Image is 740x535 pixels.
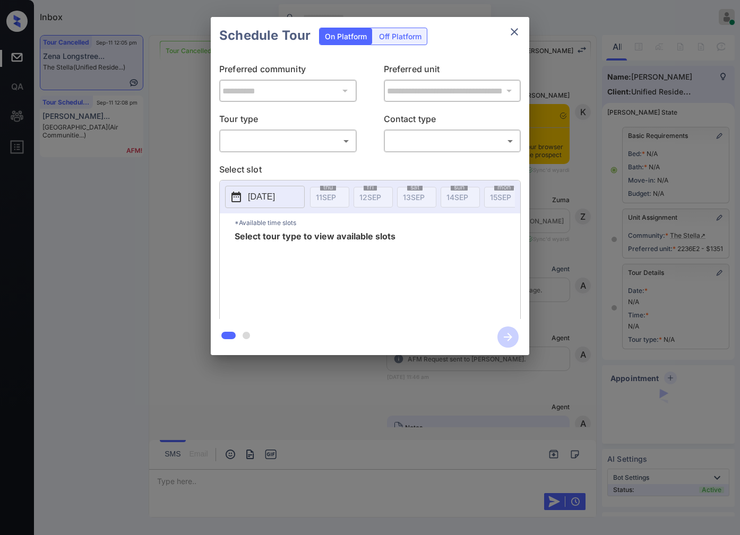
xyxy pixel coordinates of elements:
p: Preferred unit [384,63,521,80]
p: [DATE] [248,191,275,203]
div: Off Platform [374,28,427,45]
span: Select tour type to view available slots [235,232,395,317]
p: Select slot [219,163,521,180]
div: On Platform [320,28,372,45]
p: Contact type [384,113,521,130]
p: Tour type [219,113,357,130]
button: close [504,21,525,42]
p: Preferred community [219,63,357,80]
p: *Available time slots [235,213,520,232]
button: [DATE] [225,186,305,208]
h2: Schedule Tour [211,17,319,54]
